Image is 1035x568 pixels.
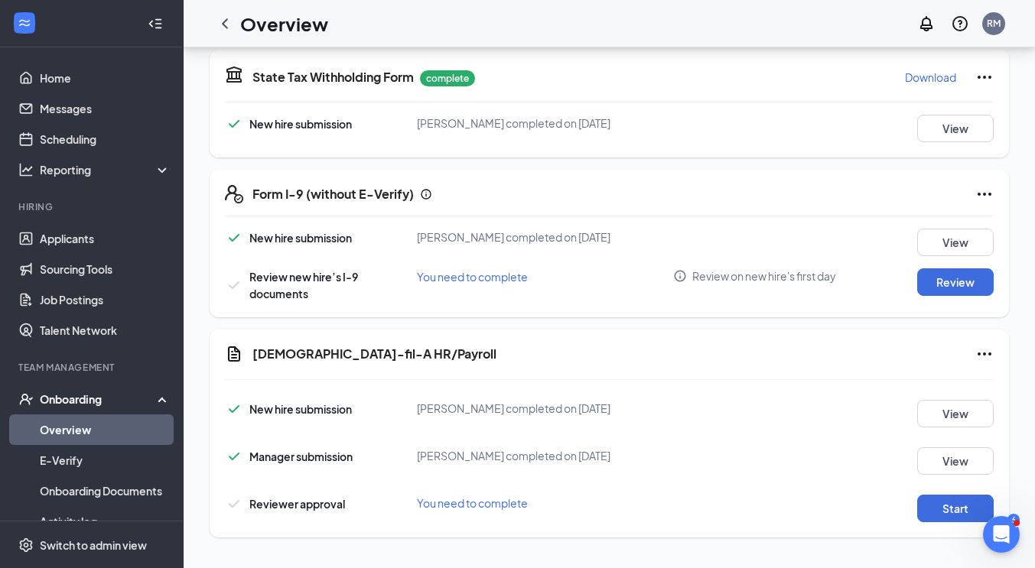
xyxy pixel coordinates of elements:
a: Messages [40,93,171,124]
a: Activity log [40,506,171,537]
svg: Checkmark [225,229,243,247]
span: [PERSON_NAME] completed on [DATE] [417,401,610,415]
div: 6 [1007,514,1020,527]
button: View [917,400,994,427]
svg: Checkmark [225,400,243,418]
span: [PERSON_NAME] completed on [DATE] [417,230,610,244]
button: Start [917,495,994,522]
div: Reporting [40,162,171,177]
svg: TaxGovernmentIcon [225,65,243,83]
svg: Info [673,269,687,283]
div: RM [987,17,1001,30]
svg: Checkmark [225,447,243,466]
svg: Info [420,188,432,200]
a: Overview [40,414,171,445]
a: Sourcing Tools [40,254,171,284]
span: Reviewer approval [249,497,345,511]
svg: WorkstreamLogo [17,15,32,31]
svg: Checkmark [225,495,243,513]
svg: QuestionInfo [951,15,969,33]
button: View [917,229,994,256]
svg: Ellipses [975,185,994,203]
svg: Settings [18,537,34,553]
span: [PERSON_NAME] completed on [DATE] [417,449,610,463]
svg: Checkmark [225,276,243,294]
p: complete [420,70,475,86]
svg: UserCheck [18,391,34,407]
h1: Overview [240,11,328,37]
h5: [DEMOGRAPHIC_DATA]-fil-A HR/Payroll [252,346,496,362]
button: Download [904,65,957,89]
p: Download [905,70,956,85]
svg: ChevronLeft [216,15,234,33]
h5: State Tax Withholding Form [252,69,414,86]
svg: Ellipses [975,68,994,86]
button: View [917,115,994,142]
a: Applicants [40,223,171,254]
span: You need to complete [417,270,528,284]
span: New hire submission [249,231,352,245]
a: Onboarding Documents [40,475,171,506]
span: Review on new hire's first day [692,268,836,284]
button: View [917,447,994,475]
svg: Ellipses [975,345,994,363]
div: Team Management [18,361,168,374]
svg: Document [225,345,243,363]
svg: FormI9EVerifyIcon [225,185,243,203]
svg: Analysis [18,162,34,177]
a: Talent Network [40,315,171,346]
span: You need to complete [417,496,528,510]
div: Onboarding [40,391,158,407]
iframe: Intercom live chat [983,516,1020,553]
span: Manager submission [249,450,353,463]
a: E-Verify [40,445,171,475]
div: Switch to admin view [40,537,147,553]
span: New hire submission [249,402,352,416]
span: Review new hire’s I-9 documents [249,270,358,300]
a: Scheduling [40,124,171,154]
button: Review [917,268,994,296]
div: Hiring [18,200,168,213]
svg: Checkmark [225,115,243,133]
a: Job Postings [40,284,171,315]
svg: Collapse [148,16,163,31]
span: [PERSON_NAME] completed on [DATE] [417,116,610,130]
a: Home [40,63,171,93]
span: New hire submission [249,117,352,131]
svg: Notifications [917,15,936,33]
h5: Form I-9 (without E-Verify) [252,186,414,203]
